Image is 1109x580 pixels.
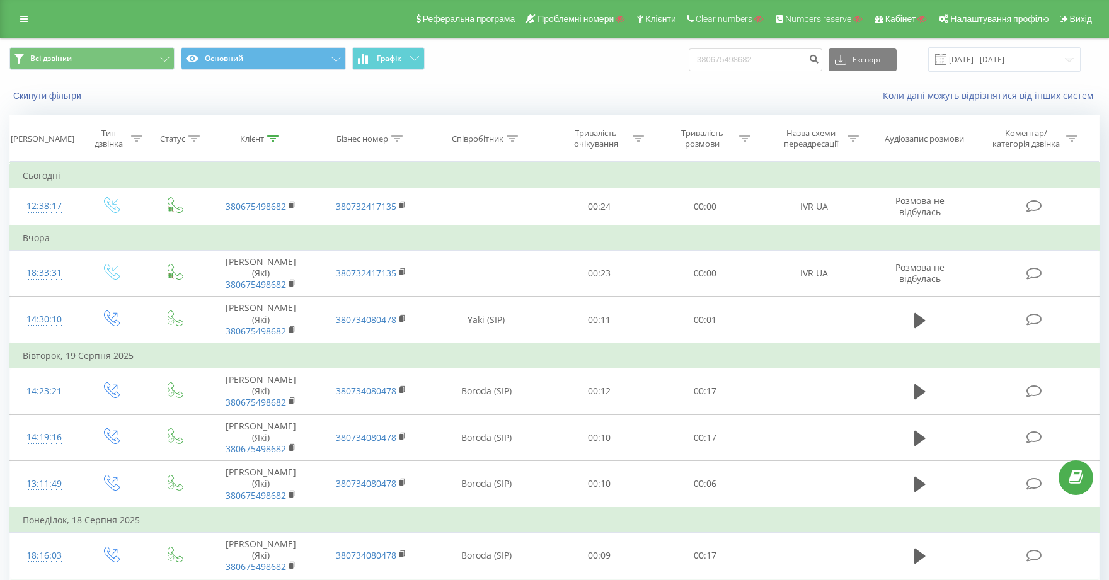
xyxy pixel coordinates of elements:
div: Тривалість очікування [562,128,629,149]
td: [PERSON_NAME] (Які) [205,461,316,508]
div: 14:30:10 [23,307,66,332]
td: Сьогодні [10,163,1100,188]
button: Основний [181,47,346,70]
span: Всі дзвінки [30,54,72,64]
td: Вчора [10,225,1100,251]
td: 00:24 [546,188,652,225]
a: 380734080478 [336,385,396,397]
div: 13:11:49 [23,472,66,496]
td: 00:17 [652,414,759,461]
div: Коментар/категорія дзвінка [989,128,1063,149]
a: 380675498682 [226,278,286,290]
td: [PERSON_NAME] (Які) [205,250,316,297]
button: Експорт [829,48,897,71]
td: [PERSON_NAME] (Які) [205,297,316,343]
span: Вихід [1070,14,1092,24]
div: 14:23:21 [23,379,66,404]
td: IVR UA [759,188,870,225]
span: Реферальна програма [423,14,515,24]
a: 380732417135 [336,200,396,212]
a: 380734080478 [336,431,396,443]
a: 380734080478 [336,314,396,326]
td: 00:23 [546,250,652,297]
div: 12:38:17 [23,194,66,219]
span: Клієнти [645,14,676,24]
td: Boroda (SIP) [427,532,546,579]
span: Кабінет [885,14,916,24]
td: Boroda (SIP) [427,461,546,508]
span: Розмова не відбулась [895,261,945,285]
td: 00:06 [652,461,759,508]
a: 380734080478 [336,549,396,561]
td: 00:12 [546,368,652,415]
div: 18:33:31 [23,261,66,285]
div: Статус [160,134,185,144]
div: Тип дзвінка [89,128,128,149]
td: Вівторок, 19 Серпня 2025 [10,343,1100,368]
a: 380734080478 [336,477,396,489]
div: 14:19:16 [23,425,66,450]
td: Понеділок, 18 Серпня 2025 [10,508,1100,533]
td: Yaki (SIP) [427,297,546,343]
div: Назва схеми переадресації [777,128,844,149]
td: Boroda (SIP) [427,368,546,415]
span: Numbers reserve [785,14,851,24]
div: Співробітник [452,134,503,144]
div: Клієнт [240,134,264,144]
a: Коли дані можуть відрізнятися вiд інших систем [883,89,1100,101]
a: 380675498682 [226,560,286,572]
td: 00:09 [546,532,652,579]
a: 380675498682 [226,489,286,501]
td: 00:10 [546,414,652,461]
a: 380675498682 [226,325,286,337]
button: Всі дзвінки [9,47,175,70]
td: Boroda (SIP) [427,414,546,461]
td: 00:00 [652,188,759,225]
td: [PERSON_NAME] (Які) [205,532,316,579]
td: 00:10 [546,461,652,508]
div: Бізнес номер [336,134,388,144]
a: 380675498682 [226,443,286,455]
td: 00:01 [652,297,759,343]
div: Тривалість розмови [669,128,736,149]
td: 00:17 [652,532,759,579]
a: 380732417135 [336,267,396,279]
td: [PERSON_NAME] (Які) [205,414,316,461]
div: [PERSON_NAME] [11,134,74,144]
div: Аудіозапис розмови [885,134,964,144]
span: Розмова не відбулась [895,195,945,218]
a: 380675498682 [226,396,286,408]
input: Пошук за номером [689,48,822,71]
td: 00:11 [546,297,652,343]
span: Проблемні номери [537,14,614,24]
a: 380675498682 [226,200,286,212]
td: 00:17 [652,368,759,415]
button: Скинути фільтри [9,90,88,101]
button: Графік [352,47,425,70]
td: [PERSON_NAME] (Які) [205,368,316,415]
span: Налаштування профілю [950,14,1049,24]
td: 00:00 [652,250,759,297]
td: IVR UA [759,250,870,297]
span: Графік [377,54,401,63]
div: 18:16:03 [23,543,66,568]
span: Clear numbers [696,14,752,24]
